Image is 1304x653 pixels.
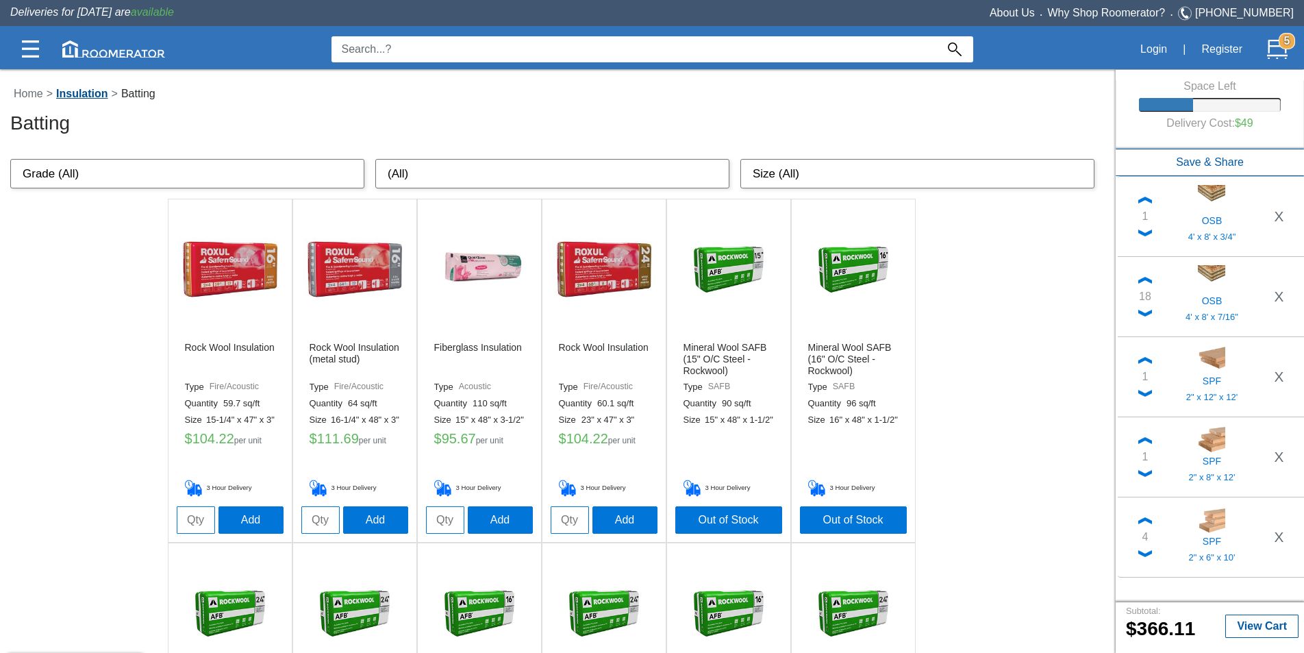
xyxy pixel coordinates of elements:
img: /app/images/Buttons/favicon.jpg [179,218,281,321]
small: Subtotal: [1126,606,1161,616]
label: Acoustic [459,382,491,393]
label: 110 sq/ft [473,398,512,409]
h5: 3 Hour Delivery [310,480,400,497]
img: 31200105_sm.jpg [1198,265,1225,293]
label: Type [310,382,334,393]
h5: SPF [1168,373,1255,386]
h6: Mineral Wool SAFB (16" O/C Steel - Rockwool) [808,342,899,376]
img: Down_Chevron.png [1138,550,1152,557]
h5: SPF [1168,453,1255,467]
h5: 104.22 [185,431,275,452]
input: Search...? [331,36,936,62]
img: Down_Chevron.png [1138,470,1152,477]
h5: 111.69 [310,431,400,452]
label: Type [185,382,210,393]
label: 16" x 48" x 1-1/2" [829,415,899,426]
input: Qty [426,506,464,534]
img: Delivery_Cart.png [310,480,331,497]
label: Fire/Acoustic [210,382,259,393]
label: 23" x 47" x 3" [581,415,640,426]
label: > [112,86,118,102]
label: Type [808,382,833,393]
button: Add [592,506,657,534]
a: [PHONE_NUMBER] [1195,7,1294,19]
button: X [1266,285,1292,308]
img: /app/images/Buttons/favicon.jpg [553,218,655,321]
h6: Fiberglass Insulation [434,342,522,376]
h6: Rock Wool Insulation [559,342,649,376]
label: $ [434,431,442,446]
label: 60.1 sq/ft [597,398,639,409]
h5: 2" x 6" x 10' [1168,552,1255,563]
label: 16-1/4" x 48" x 3" [331,415,400,426]
label: $49 [1235,117,1253,130]
label: Quantity [310,398,348,409]
img: 11200283_sm.jpg [1198,345,1225,373]
img: 11100254_sm.jpg [1198,506,1225,533]
a: OSB4' x 8' x 7/16" [1158,265,1266,328]
button: Add [343,506,408,534]
label: Size [684,415,705,426]
label: Quantity [559,398,597,409]
h5: OSB [1168,293,1255,306]
h5: SPF [1168,533,1255,547]
img: Down_Chevron.png [1138,390,1152,397]
label: Quantity [434,398,473,409]
label: Type [434,382,459,393]
button: X [1266,526,1292,548]
label: per unit [359,436,386,445]
button: Login [1133,35,1175,64]
img: 11200263_sm.jpg [1198,426,1225,453]
label: > [47,86,53,102]
img: /app/images/Buttons/favicon.jpg [802,218,905,321]
label: Size [185,415,206,426]
h5: 3 Hour Delivery [684,480,774,497]
input: Qty [301,506,340,534]
h5: 3 Hour Delivery [434,480,525,497]
img: Delivery_Cart.png [434,480,456,497]
a: SPF2" x 6" x 10' [1158,506,1266,569]
a: Insulation [53,88,112,99]
label: Fire/Acoustic [334,382,384,393]
div: 1 [1142,208,1149,225]
h6: Space Left [1139,80,1280,93]
label: $ [1126,619,1137,640]
h5: 3 Hour Delivery [185,480,275,497]
span: available [131,6,174,18]
img: Up_Chevron.png [1138,357,1152,364]
label: SAFB [708,382,731,393]
h3: Batting [10,108,1112,134]
label: 59.7 sq/ft [223,398,265,409]
label: Size [559,415,581,426]
label: SAFB [833,382,855,393]
span: • [1035,12,1048,18]
b: View Cart [1237,620,1287,632]
img: Up_Chevron.png [1138,517,1152,524]
label: $ [559,431,566,446]
h5: 104.22 [559,431,649,452]
label: $ [185,431,192,446]
img: /app/images/Buttons/favicon.jpg [428,218,531,321]
button: Add [218,506,284,534]
label: Batting [118,86,159,102]
label: $ [310,431,317,446]
strong: 5 [1279,33,1295,49]
a: SPF2" x 8" x 12' [1158,426,1266,489]
img: /app/images/Buttons/favicon.jpg [303,218,406,321]
label: 15" x 48" x 1-1/2" [705,415,774,426]
img: Down_Chevron.png [1138,230,1152,236]
h5: 2" x 12" x 12' [1168,392,1255,403]
b: 366.11 [1126,618,1195,639]
label: 15" x 48" x 3-1/2" [455,415,525,426]
input: Qty [177,506,215,534]
div: 18 [1139,288,1151,305]
label: 90 sq/ft [722,398,757,409]
label: Size [808,415,829,426]
img: Down_Chevron.png [1138,310,1152,317]
a: Home [10,88,47,99]
label: per unit [476,436,503,445]
img: 31200107_sm.jpg [1198,185,1225,212]
label: Quantity [185,398,223,409]
label: per unit [234,436,262,445]
button: X [1266,365,1292,388]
